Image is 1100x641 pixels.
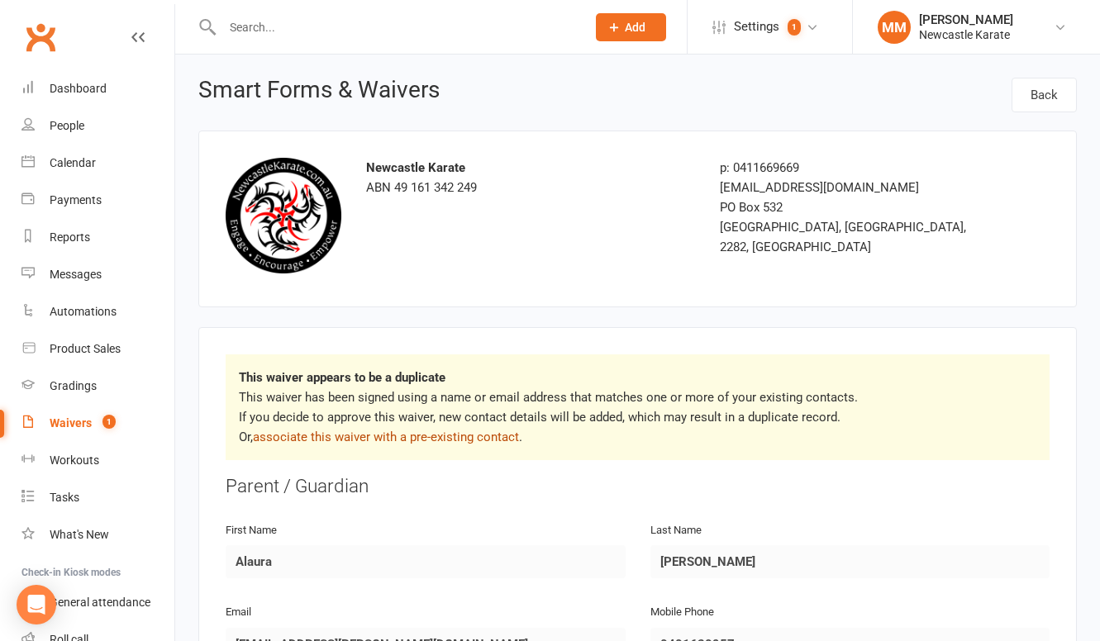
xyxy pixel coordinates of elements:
[50,342,121,355] div: Product Sales
[919,12,1013,27] div: [PERSON_NAME]
[50,416,92,430] div: Waivers
[226,522,277,539] label: First Name
[919,27,1013,42] div: Newcastle Karate
[1012,78,1077,112] a: Back
[50,453,99,467] div: Workouts
[650,604,714,621] label: Mobile Phone
[366,160,465,175] strong: Newcastle Karate
[21,219,174,256] a: Reports
[734,8,779,45] span: Settings
[198,78,440,107] h1: Smart Forms & Waivers
[788,19,801,36] span: 1
[21,182,174,219] a: Payments
[217,16,574,39] input: Search...
[878,11,911,44] div: MM
[253,430,519,444] a: associate this waiver with a pre-existing contact
[239,370,445,385] strong: This waiver appears to be a duplicate
[366,158,695,197] div: ABN 49 161 342 249
[720,197,978,217] div: PO Box 532
[21,70,174,107] a: Dashboard
[625,21,645,34] span: Add
[50,156,96,169] div: Calendar
[226,604,251,621] label: Email
[21,293,174,330] a: Automations
[226,158,341,273] img: logo.png
[596,13,666,41] button: Add
[50,119,84,132] div: People
[17,585,56,624] div: Open Intercom Messenger
[239,387,1036,447] p: This waiver has been signed using a name or email address that matches one or more of your existi...
[21,145,174,182] a: Calendar
[50,305,117,318] div: Automations
[102,415,116,429] span: 1
[21,330,174,368] a: Product Sales
[50,528,109,541] div: What's New
[226,473,1050,500] div: Parent / Guardian
[50,193,102,207] div: Payments
[50,491,79,504] div: Tasks
[21,442,174,479] a: Workouts
[21,584,174,621] a: General attendance kiosk mode
[20,17,61,58] a: Clubworx
[21,256,174,293] a: Messages
[21,405,174,442] a: Waivers 1
[50,596,150,609] div: General attendance
[50,82,107,95] div: Dashboard
[21,107,174,145] a: People
[720,158,978,178] div: p: 0411669669
[720,178,978,197] div: [EMAIL_ADDRESS][DOMAIN_NAME]
[21,516,174,553] a: What's New
[50,268,102,281] div: Messages
[50,230,90,244] div: Reports
[50,379,97,392] div: Gradings
[720,217,978,257] div: [GEOGRAPHIC_DATA], [GEOGRAPHIC_DATA], 2282, [GEOGRAPHIC_DATA]
[21,368,174,405] a: Gradings
[21,479,174,516] a: Tasks
[650,522,702,539] label: Last Name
